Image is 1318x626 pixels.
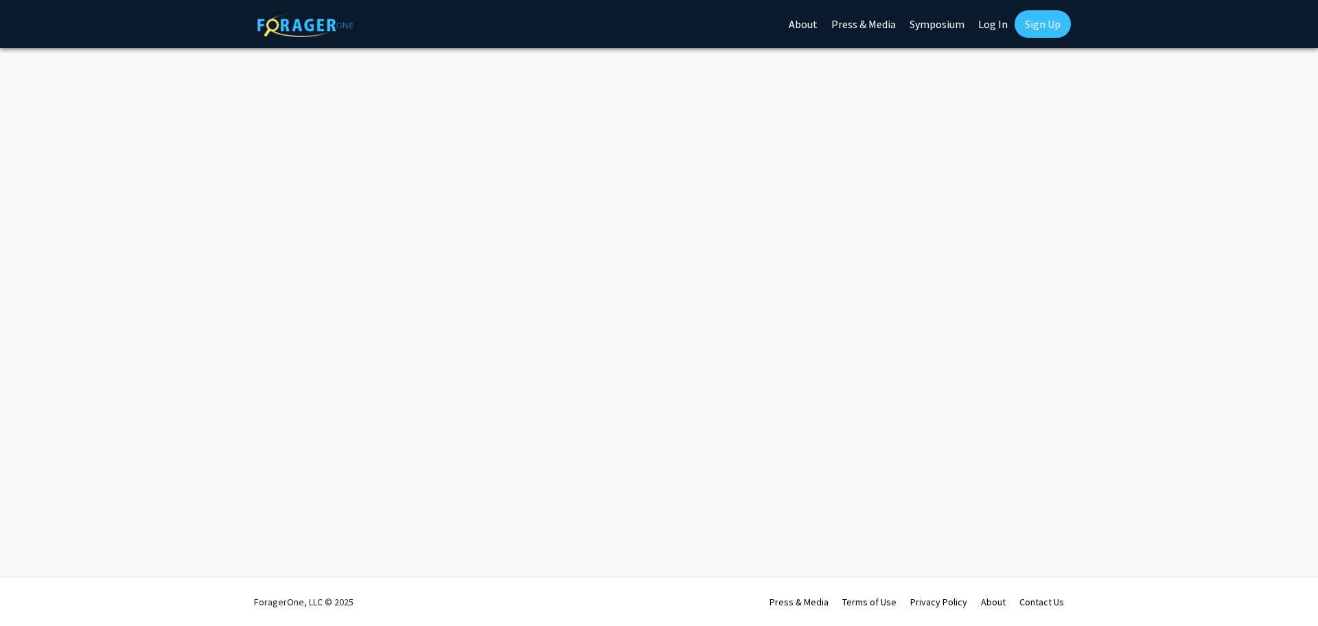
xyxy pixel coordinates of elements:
a: Sign Up [1015,10,1071,38]
a: Terms of Use [842,596,897,608]
a: Contact Us [1019,596,1064,608]
div: ForagerOne, LLC © 2025 [254,578,354,626]
a: About [981,596,1006,608]
a: Press & Media [770,596,829,608]
img: ForagerOne Logo [257,13,354,37]
a: Privacy Policy [910,596,967,608]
